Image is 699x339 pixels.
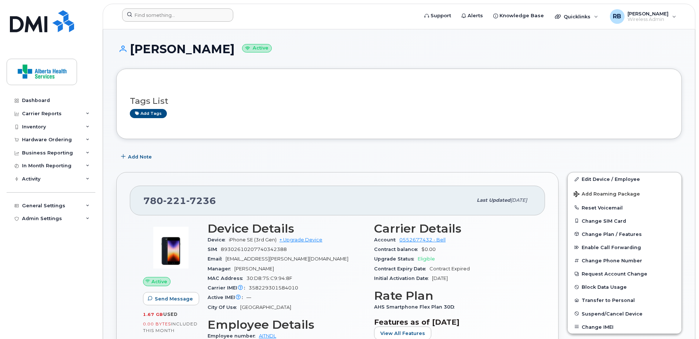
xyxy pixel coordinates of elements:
[143,321,171,327] span: 0.00 Bytes
[574,191,640,198] span: Add Roaming Package
[582,311,643,316] span: Suspend/Cancel Device
[582,245,641,250] span: Enable Call Forwarding
[568,267,681,280] button: Request Account Change
[568,214,681,227] button: Change SIM Card
[208,266,234,271] span: Manager
[130,109,167,118] a: Add tags
[143,312,163,317] span: 1.67 GB
[208,305,240,310] span: City Of Use
[568,294,681,307] button: Transfer to Personal
[374,256,418,262] span: Upgrade Status
[279,237,322,243] a: + Upgrade Device
[155,295,193,302] span: Send Message
[246,295,251,300] span: —
[259,333,276,339] a: AITNDL
[208,237,229,243] span: Device
[432,276,448,281] span: [DATE]
[143,321,198,333] span: included this month
[221,247,287,252] span: 89302610207740342388
[374,237,399,243] span: Account
[116,150,158,163] button: Add Note
[582,231,642,237] span: Change Plan / Features
[246,276,292,281] span: 30:D8:75:C9:94:8F
[477,197,510,203] span: Last updated
[418,256,435,262] span: Eligible
[208,276,246,281] span: MAC Address
[374,276,432,281] span: Initial Activation Date
[128,153,152,160] span: Add Note
[568,254,681,267] button: Change Phone Number
[163,195,186,206] span: 221
[374,289,532,302] h3: Rate Plan
[568,241,681,254] button: Enable Call Forwarding
[374,266,429,271] span: Contract Expiry Date
[208,256,226,262] span: Email
[568,307,681,320] button: Suspend/Cancel Device
[242,44,272,52] small: Active
[208,318,365,331] h3: Employee Details
[208,333,259,339] span: Employee number
[568,280,681,294] button: Block Data Usage
[568,320,681,333] button: Change IMEI
[229,237,277,243] span: iPhone SE (3rd Gen)
[208,222,365,235] h3: Device Details
[568,227,681,241] button: Change Plan / Features
[249,285,298,291] span: 358229301584010
[380,330,425,337] span: View All Features
[568,186,681,201] button: Add Roaming Package
[374,318,532,327] h3: Features as of [DATE]
[163,311,178,317] span: used
[429,266,470,271] span: Contract Expired
[374,304,458,310] span: AHS Smartphone Flex Plan 30D
[116,43,682,55] h1: [PERSON_NAME]
[568,201,681,214] button: Reset Voicemail
[130,96,668,106] h3: Tags List
[421,247,436,252] span: $0.00
[149,226,193,270] img: image20231002-3703462-1angbar.jpeg
[186,195,216,206] span: 7236
[151,278,167,285] span: Active
[143,292,199,305] button: Send Message
[143,195,216,206] span: 780
[208,247,221,252] span: SIM
[510,197,527,203] span: [DATE]
[374,247,421,252] span: Contract balance
[399,237,446,243] a: 0552677432 - Bell
[234,266,274,271] span: [PERSON_NAME]
[208,285,249,291] span: Carrier IMEI
[568,172,681,186] a: Edit Device / Employee
[374,222,532,235] h3: Carrier Details
[208,295,246,300] span: Active IMEI
[226,256,348,262] span: [EMAIL_ADDRESS][PERSON_NAME][DOMAIN_NAME]
[240,305,291,310] span: [GEOGRAPHIC_DATA]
